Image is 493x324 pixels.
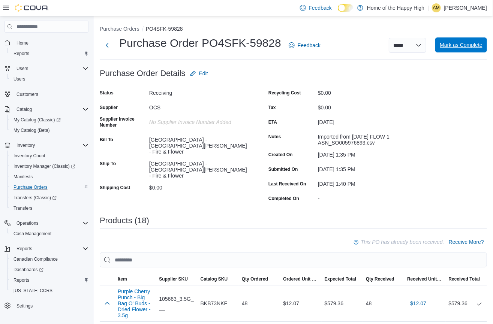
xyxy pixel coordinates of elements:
[10,75,88,84] span: Users
[440,41,483,49] span: Mark as Complete
[15,4,49,12] img: Cova
[13,302,36,311] a: Settings
[13,267,43,273] span: Dashboards
[199,70,208,77] span: Edit
[363,273,404,285] button: Qty Received
[7,74,91,84] button: Users
[268,196,299,202] label: Completed On
[410,300,426,307] span: $12.07
[16,91,38,97] span: Customers
[100,69,186,78] h3: Purchase Order Details
[10,255,88,264] span: Canadian Compliance
[1,300,91,311] button: Settings
[7,254,91,264] button: Canadian Compliance
[444,3,487,12] p: [PERSON_NAME]
[16,246,32,252] span: Reports
[318,102,418,110] div: $0.00
[1,89,91,100] button: Customers
[322,273,363,285] button: Expected Total
[1,243,91,254] button: Reports
[10,162,78,171] a: Inventory Manager (Classic)
[13,195,57,201] span: Transfers (Classic)
[242,276,268,282] span: Qty Ordered
[13,231,51,237] span: Cash Management
[7,172,91,182] button: Manifests
[119,36,281,51] h1: Purchase Order PO4SFK-59828
[363,296,404,311] div: 48
[7,125,91,136] button: My Catalog (Beta)
[100,26,139,32] button: Purchase Orders
[10,172,88,181] span: Manifests
[13,90,88,99] span: Customers
[7,264,91,275] a: Dashboards
[13,153,45,159] span: Inventory Count
[16,142,35,148] span: Inventory
[318,193,418,202] div: -
[13,219,42,228] button: Operations
[149,182,250,191] div: $0.00
[10,286,88,295] span: Washington CCRS
[366,276,394,282] span: Qty Received
[268,119,277,125] label: ETA
[449,299,484,308] div: $579.36
[268,166,298,172] label: Submitted On
[432,3,441,12] div: Acheire Muhammad-Almoguea
[13,301,88,311] span: Settings
[7,228,91,239] button: Cash Management
[16,220,39,226] span: Operations
[13,51,29,57] span: Reports
[1,140,91,151] button: Inventory
[13,205,32,211] span: Transfers
[268,181,306,187] label: Last Received On
[13,105,88,114] span: Catalog
[7,285,91,296] button: [US_STATE] CCRS
[1,37,91,48] button: Home
[118,288,153,318] button: Purple Cherry Punch - Big Bag O' Buds - Dried Flower - 3.5g
[13,184,48,190] span: Purchase Orders
[13,127,50,133] span: My Catalog (Beta)
[13,163,75,169] span: Inventory Manager (Classic)
[322,296,363,311] div: $579.36
[239,273,280,285] button: Qty Ordered
[7,151,91,161] button: Inventory Count
[16,40,28,46] span: Home
[201,299,228,308] span: BKB73NKF
[407,276,442,282] span: Received Unit Cost
[10,151,48,160] a: Inventory Count
[149,134,250,155] div: [GEOGRAPHIC_DATA] - [GEOGRAPHIC_DATA][PERSON_NAME] - Fire & Flower
[100,161,116,167] label: Ship To
[7,161,91,172] a: Inventory Manager (Classic)
[10,276,32,285] a: Reports
[10,265,88,274] span: Dashboards
[13,64,31,73] button: Users
[10,172,36,181] a: Manifests
[318,163,418,172] div: [DATE] 1:35 PM
[149,158,250,179] div: [GEOGRAPHIC_DATA] - [GEOGRAPHIC_DATA][PERSON_NAME] - Fire & Flower
[13,256,58,262] span: Canadian Compliance
[13,39,31,48] a: Home
[10,229,54,238] a: Cash Management
[149,116,250,125] div: No Supplier Invoice Number added
[1,218,91,228] button: Operations
[149,87,250,96] div: Receiving
[268,152,293,158] label: Created On
[13,288,52,294] span: [US_STATE] CCRS
[318,178,418,187] div: [DATE] 1:40 PM
[100,38,115,53] button: Next
[449,276,480,282] span: Received Total
[4,34,88,323] nav: Complex example
[404,273,445,285] button: Received Unit Cost
[100,185,130,191] label: Shipping Cost
[361,237,444,246] p: This PO has already been received.
[10,183,88,192] span: Purchase Orders
[446,273,487,285] button: Received Total
[427,3,429,12] p: |
[13,244,35,253] button: Reports
[13,219,88,228] span: Operations
[115,273,156,285] button: Item
[435,37,487,52] button: Mark as Complete
[10,126,53,135] a: My Catalog (Beta)
[100,116,146,128] label: Supplier Invoice Number
[10,151,88,160] span: Inventory Count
